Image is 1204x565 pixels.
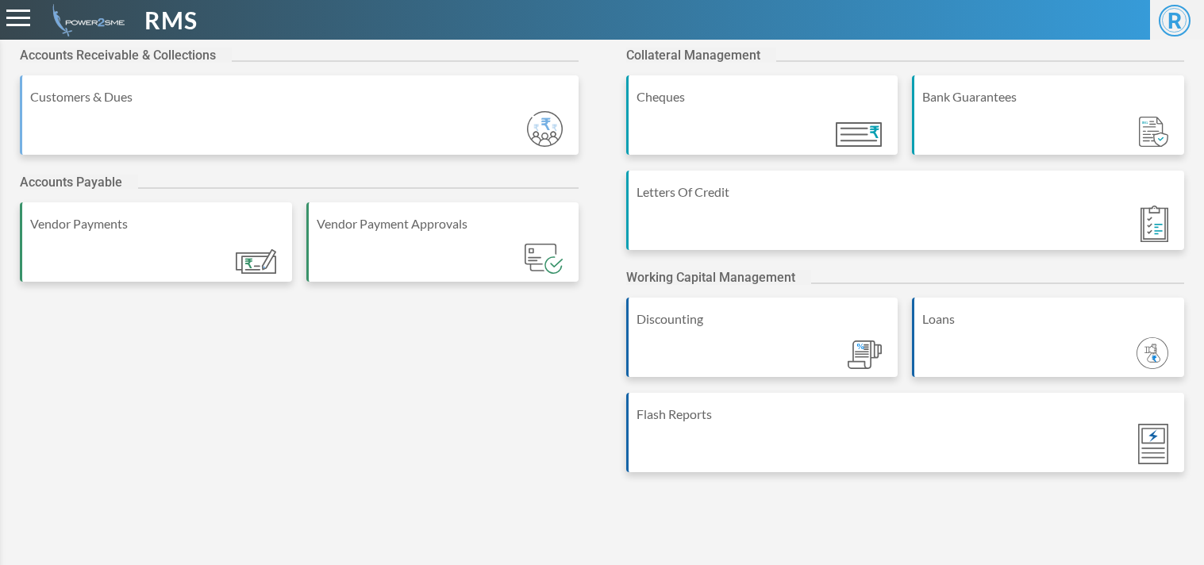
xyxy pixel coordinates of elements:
div: Cheques [637,87,890,106]
div: Loans [922,309,1176,329]
img: Module_ic [836,122,882,147]
a: Customers & Dues Module_ic [20,75,579,171]
div: Bank Guarantees [922,87,1176,106]
a: Vendor Payments Module_ic [20,202,292,298]
h2: Accounts Receivable & Collections [20,48,232,63]
a: Vendor Payment Approvals Module_ic [306,202,579,298]
a: Discounting Module_ic [626,298,898,393]
img: admin [46,4,125,37]
img: Module_ic [1138,424,1168,464]
div: Vendor Payments [30,214,284,233]
h2: Collateral Management [626,48,776,63]
img: Module_ic [236,249,276,274]
div: Customers & Dues [30,87,571,106]
div: Flash Reports [637,405,1177,424]
img: Module_ic [525,244,562,274]
a: Cheques Module_ic [626,75,898,171]
a: Loans Module_ic [912,298,1184,393]
div: Vendor Payment Approvals [317,214,571,233]
img: Module_ic [848,340,883,370]
div: Letters Of Credit [637,183,1177,202]
div: Discounting [637,309,890,329]
a: Letters Of Credit Module_ic [626,171,1185,266]
span: RMS [144,2,198,38]
a: Bank Guarantees Module_ic [912,75,1184,171]
img: Module_ic [527,111,563,147]
span: R [1159,5,1191,37]
img: Module_ic [1139,117,1168,148]
a: Flash Reports Module_ic [626,393,1185,488]
img: Module_ic [1137,337,1168,369]
h2: Working Capital Management [626,270,811,285]
img: Module_ic [1141,206,1168,242]
h2: Accounts Payable [20,175,138,190]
